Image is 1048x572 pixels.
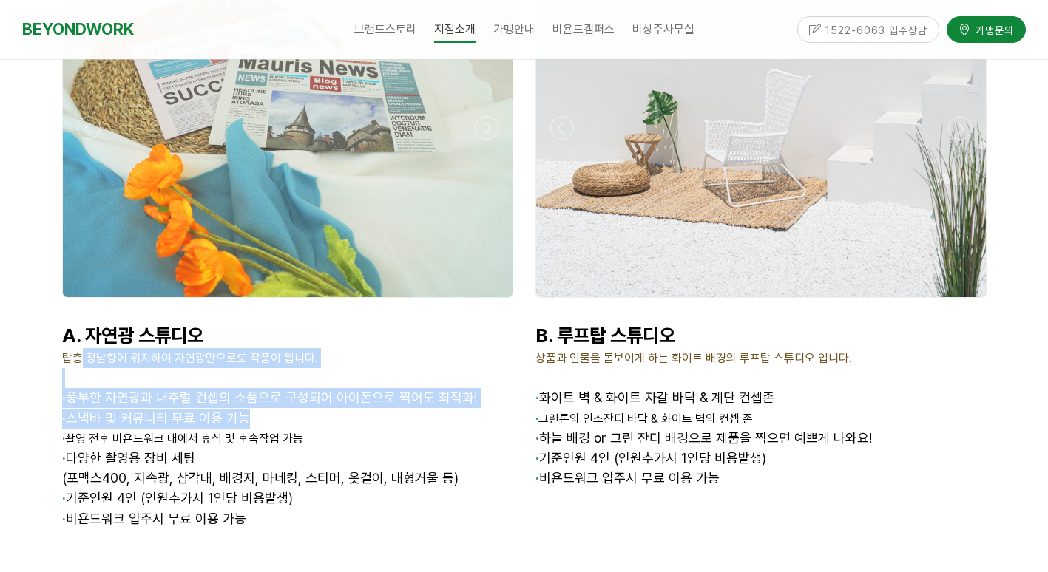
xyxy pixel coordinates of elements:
strong: · [62,432,65,446]
span: 하늘 배경 or 그린 잔디 배경으로 제품을 찍으면 예쁘게 나와요! [535,430,872,446]
span: 풍부한 자연광과 내추럴 컨셉의 소품으로 구성되어 아이폰으로 찍어도 최적화! [66,389,477,405]
strong: A. 자연광 스튜디오 [62,324,203,347]
span: 화이트 벽 & 화이트 자갈 바닥 & 계단 컨셉존 [535,389,774,405]
span: (포맥스400, 지속광, 삼각대, 배경지, 마네킹, 스티머, 옷걸이, 대형거울 등) [62,470,459,486]
strong: · [62,410,66,426]
span: 비상주사무실 [632,22,694,36]
span: 비욘드워크 입주시 무료 이용 가능 [62,511,246,526]
strong: · [535,389,539,405]
span: 브랜드스토리 [354,22,416,36]
strong: · [535,450,539,466]
strong: B. 루프탑 스튜디오 [535,324,675,347]
span: 스낵바 및 커뮤니티 무료 이용 가능 [62,410,250,426]
p: 촬영 전후 비욘드워크 내에서 휴식 및 후속작업 가능 [62,429,513,449]
a: BEYONDWORK [22,16,134,43]
p: 그린톤의 인조잔디 바닥 & 화이트 벽의 컨셉 존 [535,409,987,429]
span: 기준인원 4인 (인원추가시 1인당 비용발생) [535,450,766,466]
a: 가맹문의 [947,16,1026,42]
span: 비욘드워크 입주시 무료 이용 가능 [535,470,720,486]
span: 탑층 정남향에 위치하여 자연광만으로도 작품이 됩니다. [62,351,318,365]
a: 지점소개 [425,11,484,48]
a: 비상주사무실 [623,11,703,48]
a: 가맹안내 [484,11,544,48]
span: 다양한 촬영용 장비 세팅 [62,450,195,466]
strong: · [62,450,66,466]
strong: · [62,490,66,505]
a: 브랜드스토리 [345,11,425,48]
span: 상품과 인물을 돋보이게 하는 화이트 배경의 루프탑 스튜디오 입니다. [535,351,852,365]
strong: · [62,511,66,526]
strong: · [535,412,538,426]
span: · [62,389,66,405]
span: 지점소개 [434,17,476,43]
a: 비욘드캠퍼스 [544,11,623,48]
span: 가맹안내 [493,22,535,36]
strong: · [535,430,539,446]
span: 가맹문의 [971,22,1014,37]
span: 기준인원 4인 (인원추가시 1인당 비용발생) [62,490,293,505]
strong: · [535,470,539,486]
span: 비욘드캠퍼스 [552,22,615,36]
